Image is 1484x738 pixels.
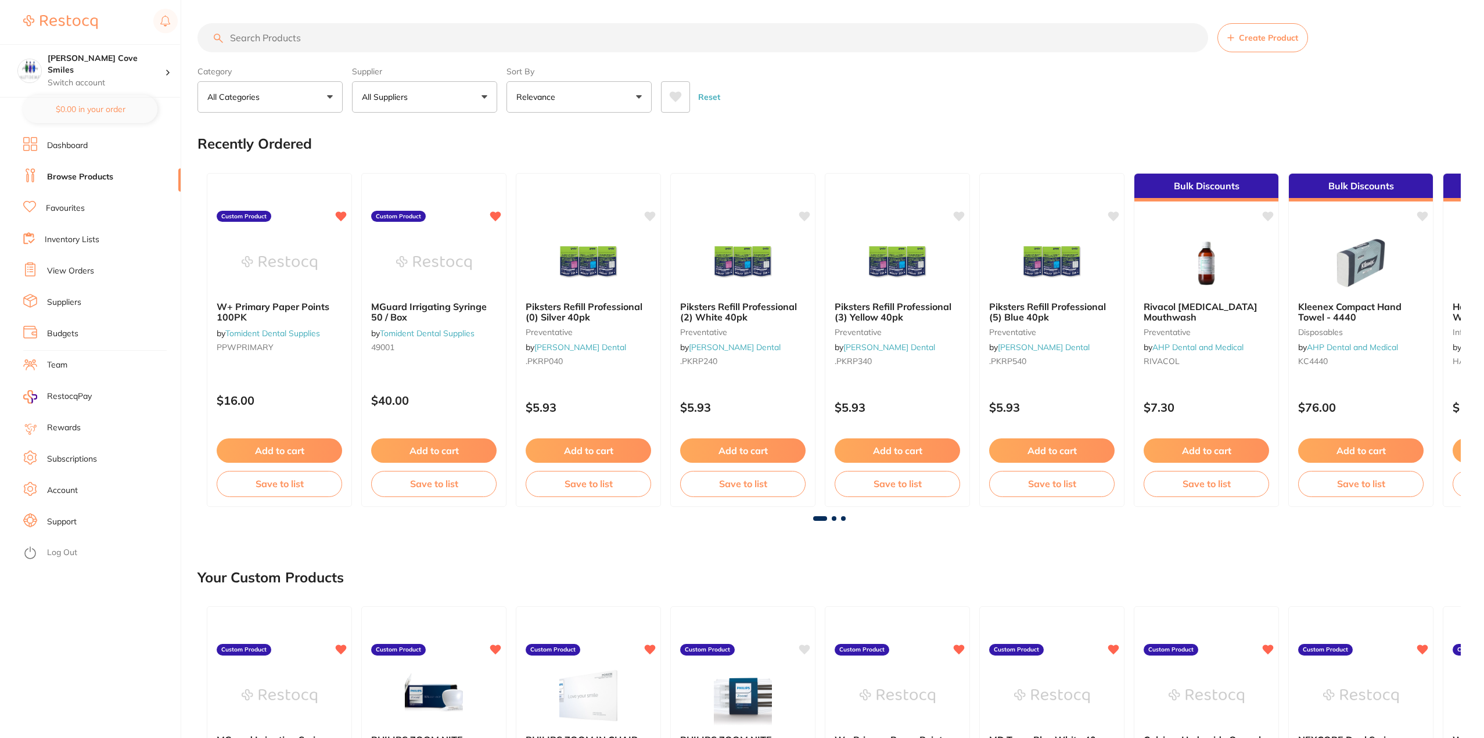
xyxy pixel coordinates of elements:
[526,471,651,496] button: Save to list
[1144,644,1198,656] label: Custom Product
[835,644,889,656] label: Custom Product
[47,328,78,340] a: Budgets
[989,342,1090,352] span: by
[225,328,320,339] a: Tomident Dental Supplies
[23,95,157,123] button: $0.00 in your order
[680,438,806,463] button: Add to cart
[695,81,724,113] button: Reset
[526,342,626,352] span: by
[371,343,497,352] small: 49001
[47,453,97,465] a: Subscriptions
[1134,174,1278,201] div: Bulk Discounts
[1217,23,1308,52] button: Create Product
[526,401,651,414] p: $5.93
[47,359,67,371] a: Team
[47,140,88,152] a: Dashboard
[217,328,320,339] span: by
[197,136,312,152] h2: Recently Ordered
[1298,342,1398,352] span: by
[371,438,497,463] button: Add to cart
[680,471,806,496] button: Save to list
[1298,301,1424,323] b: Kleenex Compact Hand Towel - 4440
[680,401,806,414] p: $5.93
[835,471,960,496] button: Save to list
[835,342,935,352] span: by
[371,471,497,496] button: Save to list
[217,471,342,496] button: Save to list
[680,357,806,366] small: .PKRP240
[1144,327,1269,337] small: preventative
[1014,234,1090,292] img: Piksters Refill Professional (5) Blue 40pk
[680,327,806,337] small: preventative
[989,471,1115,496] button: Save to list
[352,81,497,113] button: All Suppliers
[217,211,271,222] label: Custom Product
[835,357,960,366] small: .PKRP340
[1323,234,1399,292] img: Kleenex Compact Hand Towel - 4440
[835,438,960,463] button: Add to cart
[526,301,651,323] b: Piksters Refill Professional (0) Silver 40pk
[1298,644,1353,656] label: Custom Product
[217,301,342,323] b: W+ Primary Paper Points 100PK
[1144,438,1269,463] button: Add to cart
[47,265,94,277] a: View Orders
[506,66,652,77] label: Sort By
[551,234,626,292] img: Piksters Refill Professional (0) Silver 40pk
[1298,401,1424,414] p: $76.00
[47,547,77,559] a: Log Out
[1239,33,1298,42] span: Create Product
[371,301,497,323] b: MGuard Irrigating Syringe 50 / Box
[680,342,781,352] span: by
[362,91,412,103] p: All Suppliers
[1307,342,1398,352] a: AHP Dental and Medical
[23,15,98,29] img: Restocq Logo
[396,667,472,725] img: PHILIPS ZOOM NITE WHITE 16% CP MINT 6 SYR SPA BAG
[1144,301,1269,323] b: Rivacol Chlorhexidine Mouthwash
[1144,401,1269,414] p: $7.30
[998,342,1090,352] a: [PERSON_NAME] Dental
[506,81,652,113] button: Relevance
[551,667,626,725] img: PHILIPS ZOOM IN CHAIR KIT with 14% HP TOUCH UP (2 PATIENTS)
[23,390,92,404] a: RestocqPay
[217,394,342,407] p: $16.00
[371,644,426,656] label: Custom Product
[860,667,935,725] img: W+ Primary Paper Points 100PK
[705,667,781,725] img: PHILIPS ZOOM NITE WHITE 16% CP MINT 3 SYR MINI KIT
[217,438,342,463] button: Add to cart
[380,328,475,339] a: Tomident Dental Supplies
[47,422,81,434] a: Rewards
[705,234,781,292] img: Piksters Refill Professional (2) White 40pk
[23,544,177,563] button: Log Out
[48,53,165,75] h4: Hallett Cove Smiles
[989,357,1115,366] small: .PKRP540
[48,77,165,89] p: Switch account
[242,234,317,292] img: W+ Primary Paper Points 100PK
[680,301,806,323] b: Piksters Refill Professional (2) White 40pk
[23,9,98,35] a: Restocq Logo
[47,171,113,183] a: Browse Products
[1144,471,1269,496] button: Save to list
[526,644,580,656] label: Custom Product
[207,91,264,103] p: All Categories
[23,390,37,404] img: RestocqPay
[680,644,735,656] label: Custom Product
[526,327,651,337] small: preventative
[197,66,343,77] label: Category
[197,81,343,113] button: All Categories
[1323,667,1399,725] img: NEXCORE Dual Syringe shade White 9g, auto mix tips x 20
[1144,357,1269,366] small: RIVACOL
[860,234,935,292] img: Piksters Refill Professional (3) Yellow 40pk
[843,342,935,352] a: [PERSON_NAME] Dental
[371,211,426,222] label: Custom Product
[1298,327,1424,337] small: disposables
[1169,234,1244,292] img: Rivacol Chlorhexidine Mouthwash
[835,401,960,414] p: $5.93
[989,438,1115,463] button: Add to cart
[18,59,41,82] img: Hallett Cove Smiles
[526,438,651,463] button: Add to cart
[835,301,960,323] b: Piksters Refill Professional (3) Yellow 40pk
[396,234,472,292] img: MGuard Irrigating Syringe 50 / Box
[534,342,626,352] a: [PERSON_NAME] Dental
[1289,174,1433,201] div: Bulk Discounts
[47,391,92,402] span: RestocqPay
